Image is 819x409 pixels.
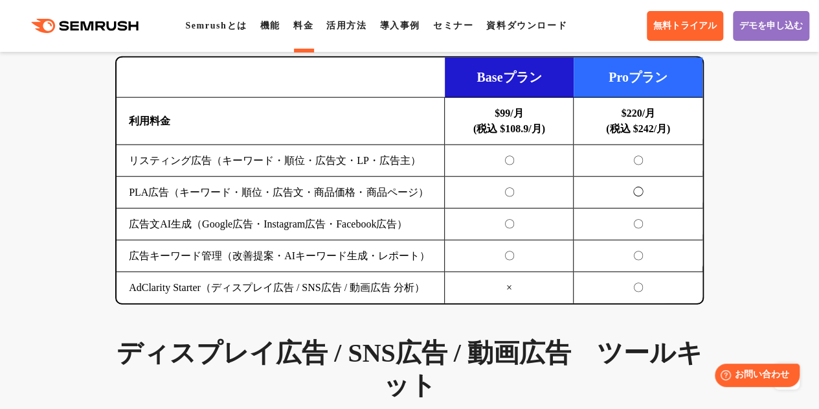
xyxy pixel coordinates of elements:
[445,240,574,272] td: 〇
[574,209,702,240] td: 〇
[647,11,723,41] a: 無料トライアル
[433,21,473,30] a: セミナー
[293,21,313,30] a: 料金
[473,108,545,134] b: $99/月 (税込 $108.9/月)
[379,21,420,30] a: 導入事例
[117,145,445,177] td: リスティング広告（キーワード・順位・広告文・LP・広告主）
[129,115,170,126] b: 利用料金
[445,145,574,177] td: 〇
[445,209,574,240] td: 〇
[733,11,809,41] a: デモを申し込む
[445,272,574,304] td: ×
[574,240,702,272] td: 〇
[117,177,445,209] td: PLA広告（キーワード・順位・広告文・商品価格・商品ページ）
[115,337,704,402] h3: ディスプレイ広告 / SNS広告 / 動画広告 ツールキット
[739,20,803,32] span: デモを申し込む
[326,21,366,30] a: 活用方法
[653,20,717,32] span: 無料トライアル
[574,145,702,177] td: 〇
[185,21,247,30] a: Semrushとは
[574,58,702,98] td: Proプラン
[574,272,702,304] td: 〇
[117,209,445,240] td: 広告文AI生成（Google広告・Instagram広告・Facebook広告）
[260,21,280,30] a: 機能
[574,177,702,209] td: ◯
[445,177,574,209] td: 〇
[606,108,670,134] b: $220/月 (税込 $242/月)
[445,58,574,98] td: Baseプラン
[486,21,567,30] a: 資料ダウンロード
[117,272,445,304] td: AdClarity Starter（ディスプレイ広告 / SNS広告 / 動画広告 分析）
[704,358,805,395] iframe: Help widget launcher
[117,240,445,272] td: 広告キーワード管理（改善提案・AIキーワード生成・レポート）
